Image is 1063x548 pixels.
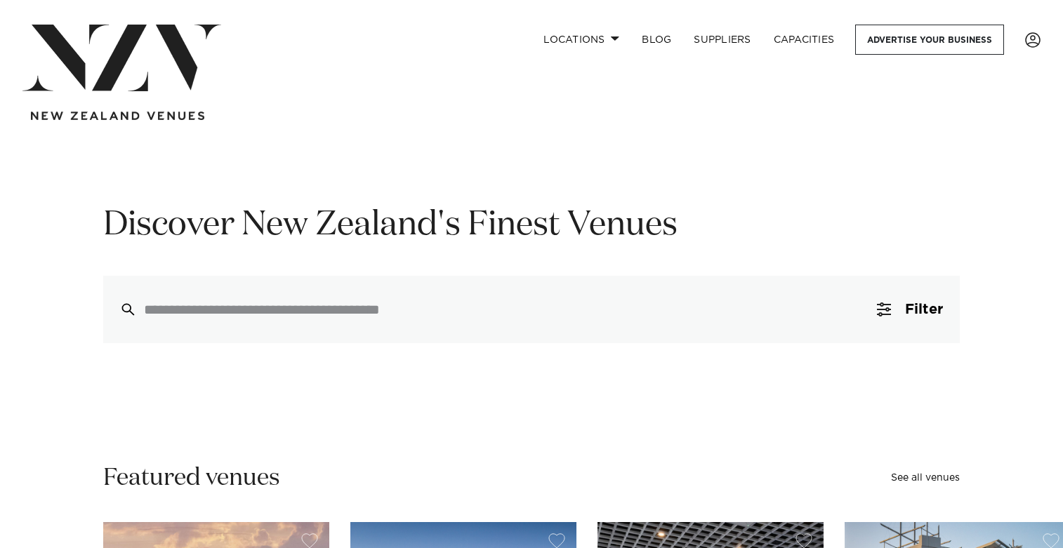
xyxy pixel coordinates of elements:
a: Locations [532,25,630,55]
h1: Discover New Zealand's Finest Venues [103,203,960,248]
a: See all venues [891,473,960,483]
h2: Featured venues [103,462,280,494]
a: BLOG [630,25,682,55]
img: new-zealand-venues-text.png [31,112,204,121]
a: Capacities [762,25,846,55]
img: nzv-logo.png [22,25,221,91]
a: Advertise your business [855,25,1004,55]
a: SUPPLIERS [682,25,762,55]
button: Filter [860,276,960,343]
span: Filter [905,302,943,316]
